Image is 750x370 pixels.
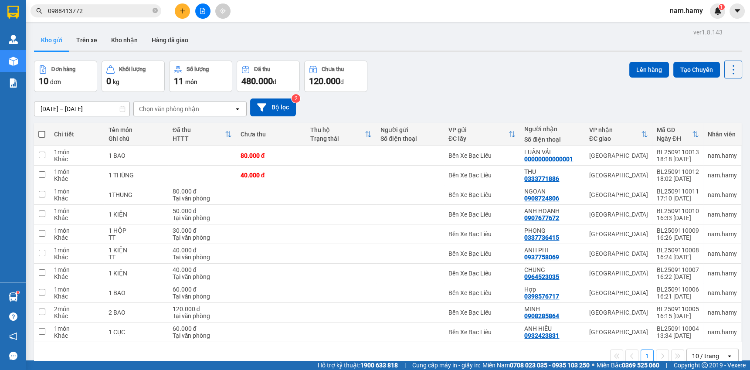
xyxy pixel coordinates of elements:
span: question-circle [9,312,17,321]
div: HTTT [173,135,225,142]
div: 2 BAO [109,309,164,316]
div: 16:33 [DATE] [657,214,699,221]
img: logo-vxr [7,6,19,19]
div: ĐC lấy [448,135,509,142]
span: 0 [106,76,111,86]
span: message [9,352,17,360]
div: Ngày ĐH [657,135,692,142]
th: Toggle SortBy [444,123,520,146]
div: 1 món [54,266,100,273]
button: plus [175,3,190,19]
li: 995 [PERSON_NAME] [4,19,166,30]
span: nam.hamy [663,5,710,16]
div: 60.000 đ [173,325,232,332]
div: 1 món [54,325,100,332]
div: Chưa thu [241,131,302,138]
div: 1 BAO [109,289,164,296]
div: Chọn văn phòng nhận [139,105,199,113]
div: 1 món [54,149,100,156]
div: 0908724806 [524,195,559,202]
div: 0398576717 [524,293,559,300]
div: nam.hamy [708,211,737,218]
span: Cung cấp máy in - giấy in: [412,360,480,370]
div: Khối lượng [119,66,146,72]
div: BL2509110009 [657,227,699,234]
div: 0964523035 [524,273,559,280]
div: Số điện thoại [380,135,440,142]
div: Ghi chú [109,135,164,142]
button: Đã thu480.000đ [237,61,300,92]
div: BL2509110008 [657,247,699,254]
div: 00000000000001 [524,156,573,163]
div: nam.hamy [708,309,737,316]
div: 30.000 đ [173,227,232,234]
div: Đã thu [254,66,270,72]
div: Bến Xe Bạc Liêu [448,329,516,336]
div: 1 món [54,227,100,234]
div: Khác [54,273,100,280]
div: Chưa thu [322,66,344,72]
div: 1THUNG [109,191,164,198]
div: Người nhận [524,126,580,132]
span: món [185,78,197,85]
span: phone [50,32,57,39]
div: ANH HIẾU [524,325,580,332]
span: kg [113,78,119,85]
button: Số lượng11món [169,61,232,92]
div: 1 KIỆN [109,247,164,254]
div: 0908285864 [524,312,559,319]
span: Hỗ trợ kỹ thuật: [318,360,398,370]
input: Select a date range. [34,102,129,116]
div: [GEOGRAPHIC_DATA] [589,329,648,336]
button: caret-down [730,3,745,19]
div: BL2509110010 [657,207,699,214]
div: PHONG [524,227,580,234]
div: 0907677672 [524,214,559,221]
div: Khác [54,175,100,182]
div: Khác [54,312,100,319]
div: NGOAN [524,188,580,195]
button: Tạo Chuyến [673,62,720,78]
div: 13:34 [DATE] [657,332,699,339]
div: [GEOGRAPHIC_DATA] [589,172,648,179]
div: BL2509110007 [657,266,699,273]
div: nam.hamy [708,172,737,179]
div: VP gửi [448,126,509,133]
strong: 1900 633 818 [360,362,398,369]
div: Tại văn phòng [173,254,232,261]
div: Tại văn phòng [173,312,232,319]
div: 1 món [54,188,100,195]
div: 40.000 đ [173,266,232,273]
div: 16:24 [DATE] [657,254,699,261]
span: notification [9,332,17,340]
button: Đơn hàng10đơn [34,61,97,92]
svg: open [234,105,241,112]
div: Khác [54,254,100,261]
button: Chưa thu120.000đ [304,61,367,92]
div: 18:02 [DATE] [657,175,699,182]
div: 0333771886 [524,175,559,182]
button: Lên hàng [629,62,669,78]
sup: 1 [17,291,19,294]
span: 10 [39,76,48,86]
div: Tên món [109,126,164,133]
div: Bến Xe Bạc Liêu [448,152,516,159]
div: 60.000 đ [173,286,232,293]
div: ĐC giao [589,135,641,142]
div: 80.000 đ [241,152,302,159]
button: file-add [195,3,210,19]
img: warehouse-icon [9,35,18,44]
div: ANH HOANH [524,207,580,214]
div: Khác [54,195,100,202]
div: 1 CỤC [109,329,164,336]
div: THU [524,168,580,175]
span: 120.000 [309,76,340,86]
div: [GEOGRAPHIC_DATA] [589,309,648,316]
div: Đã thu [173,126,225,133]
span: caret-down [733,7,741,15]
div: Bến Xe Bạc Liêu [448,211,516,218]
div: 16:15 [DATE] [657,312,699,319]
div: 1 KIỆN [109,211,164,218]
div: [GEOGRAPHIC_DATA] [589,152,648,159]
span: 480.000 [241,76,273,86]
